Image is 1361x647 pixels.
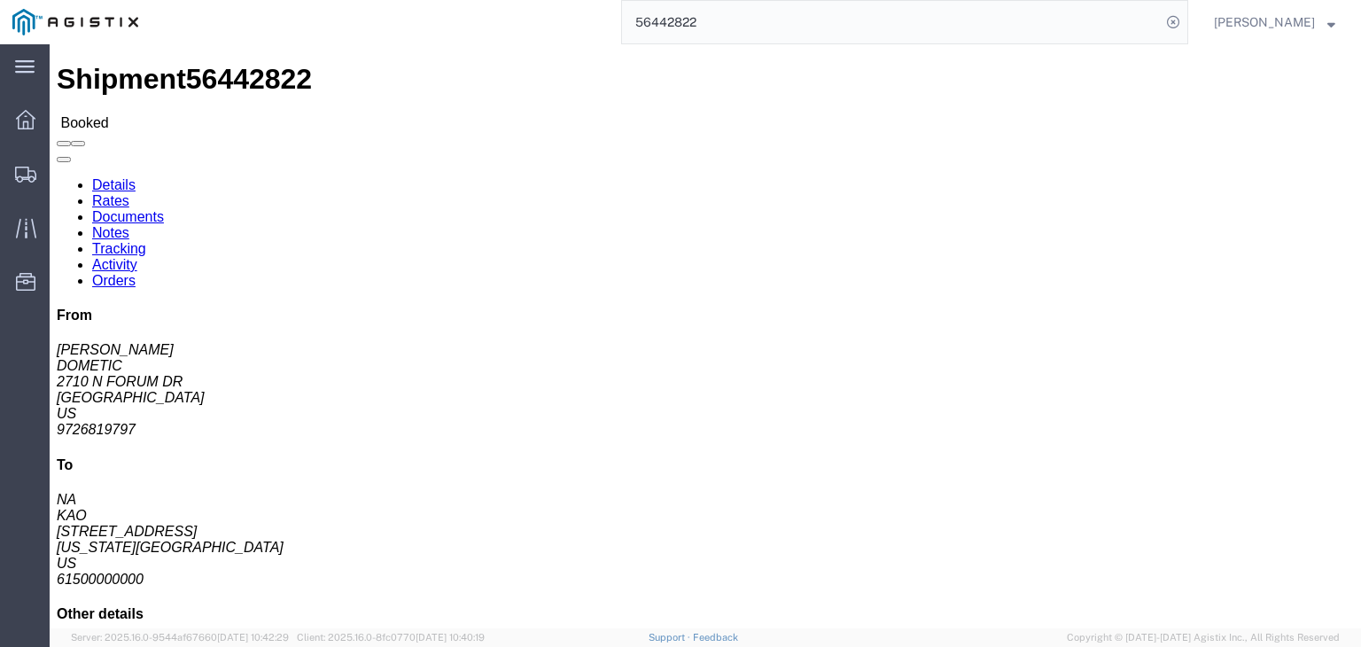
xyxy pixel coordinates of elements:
span: [DATE] 10:40:19 [416,632,485,643]
button: [PERSON_NAME] [1213,12,1336,33]
span: Server: 2025.16.0-9544af67660 [71,632,289,643]
iframe: FS Legacy Container [50,44,1361,628]
input: Search for shipment number, reference number [622,1,1161,43]
img: logo [12,9,138,35]
a: Feedback [693,632,738,643]
a: Support [649,632,693,643]
span: [DATE] 10:42:29 [217,632,289,643]
span: Douglas Harris [1214,12,1315,32]
span: Copyright © [DATE]-[DATE] Agistix Inc., All Rights Reserved [1067,630,1340,645]
span: Client: 2025.16.0-8fc0770 [297,632,485,643]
